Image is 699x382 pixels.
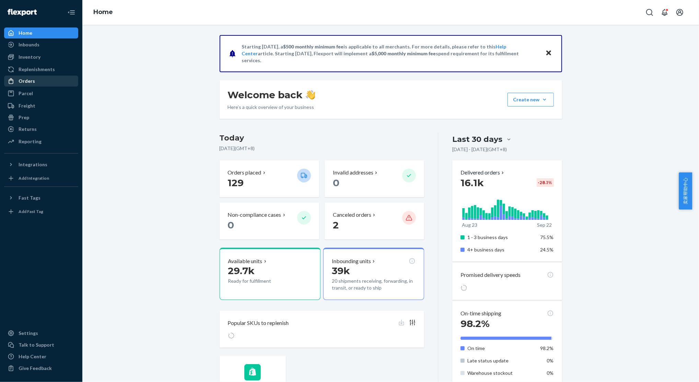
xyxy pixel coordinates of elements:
p: Late status update [467,357,535,364]
a: Add Fast Tag [4,206,78,217]
button: Canceled orders 2 [325,203,424,239]
p: [DATE] - [DATE] ( GMT+8 ) [452,146,507,153]
button: Integrations [4,159,78,170]
span: $5,000 monthly minimum fee [372,50,436,56]
button: Close Navigation [65,5,78,19]
div: Help Center [19,353,46,360]
div: Settings [19,330,38,337]
button: 卖家帮助中心 [679,172,692,210]
p: Warehouse stockout [467,370,535,377]
img: Flexport logo [8,9,37,16]
p: Invalid addresses [333,169,373,177]
span: 98.2% [540,345,554,351]
p: Inbounding units [332,257,371,265]
button: Invalid addresses 0 [325,160,424,197]
span: 0% [547,358,554,363]
p: 20 shipments receiving, forwarding, in transit, or ready to ship [332,278,416,291]
span: 75.5% [540,234,554,240]
span: 2 [333,219,339,231]
p: On-time shipping [461,310,501,317]
p: Canceled orders [333,211,371,219]
div: Inbounds [19,41,39,48]
div: Parcel [19,90,33,97]
a: Help Center [4,351,78,362]
span: 16.1k [461,177,484,189]
div: Replenishments [19,66,55,73]
a: Talk to Support [4,339,78,350]
ol: breadcrumbs [88,2,118,22]
a: Inbounds [4,39,78,50]
button: Create new [508,93,554,106]
a: Home [4,27,78,38]
p: On time [467,345,535,352]
p: Ready for fulfillment [228,278,292,284]
span: 39k [332,265,350,277]
p: Non-compliance cases [228,211,281,219]
p: Promised delivery speeds [461,271,521,279]
p: Aug 23 [462,222,477,228]
div: Talk to Support [19,341,54,348]
button: Inbounding units39k20 shipments receiving, forwarding, in transit, or ready to ship [323,248,424,300]
p: Available units [228,257,263,265]
div: Add Fast Tag [19,209,43,214]
div: Inventory [19,54,40,60]
div: Fast Tags [19,194,40,201]
a: Settings [4,328,78,339]
button: Give Feedback [4,363,78,374]
button: Orders placed 129 [220,160,319,197]
div: Add Integration [19,175,49,181]
a: Inventory [4,52,78,63]
img: hand-wave emoji [306,90,315,100]
div: Give Feedback [19,365,52,372]
div: Prep [19,114,29,121]
button: Close [544,48,553,58]
button: Open notifications [658,5,672,19]
div: Returns [19,126,37,133]
button: Available units29.7kReady for fulfillment [220,248,321,300]
span: 29.7k [228,265,255,277]
a: Prep [4,112,78,123]
p: Popular SKUs to replenish [228,319,289,327]
span: 98.2% [461,318,490,329]
button: Fast Tags [4,192,78,203]
button: Open Search Box [643,5,656,19]
p: Here’s a quick overview of your business [228,104,315,111]
h1: Welcome back [228,89,315,101]
div: Home [19,30,32,36]
div: Freight [19,102,35,109]
span: $500 monthly minimum fee [283,44,344,49]
p: [DATE] ( GMT+8 ) [220,145,424,152]
span: 0% [547,370,554,376]
button: Non-compliance cases 0 [220,203,319,239]
p: Starting [DATE], a is applicable to all merchants. For more details, please refer to this article... [242,43,539,64]
button: Open account menu [673,5,687,19]
a: Freight [4,100,78,111]
button: Delivered orders [461,169,505,177]
div: Reporting [19,138,42,145]
h3: Today [220,133,424,144]
div: Orders [19,78,35,85]
a: Home [93,8,113,16]
p: Orders placed [228,169,261,177]
span: 0 [228,219,234,231]
p: 1 - 3 business days [467,234,535,241]
span: 24.5% [540,247,554,252]
a: Parcel [4,88,78,99]
p: 4+ business days [467,246,535,253]
div: Integrations [19,161,47,168]
span: 0 [333,177,339,189]
a: Add Integration [4,173,78,184]
a: Orders [4,76,78,87]
span: 129 [228,177,244,189]
p: Sep 22 [537,222,552,228]
a: Returns [4,124,78,135]
a: Reporting [4,136,78,147]
div: -28.1 % [537,178,554,187]
a: Replenishments [4,64,78,75]
div: Last 30 days [452,134,502,145]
